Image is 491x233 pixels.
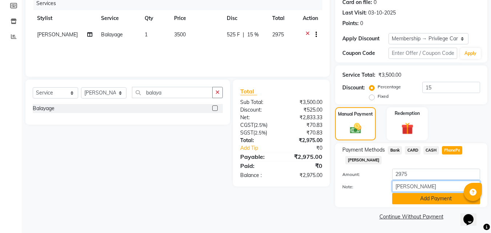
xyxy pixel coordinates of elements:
[338,111,373,117] label: Manual Payment
[342,20,359,27] div: Points:
[145,31,148,38] span: 1
[97,10,141,27] th: Service
[289,144,328,152] div: ₹0
[247,31,259,39] span: 15 %
[392,193,480,204] button: Add Payment
[268,10,298,27] th: Total
[460,48,481,59] button: Apply
[337,213,486,221] a: Continue Without Payment
[395,110,420,117] label: Redemption
[272,31,284,38] span: 2975
[235,106,281,114] div: Discount:
[281,106,328,114] div: ₹525.00
[342,49,388,57] div: Coupon Code
[360,20,363,27] div: 0
[281,129,328,137] div: ₹70.83
[337,184,386,190] label: Note:
[346,122,365,135] img: _cash.svg
[281,172,328,179] div: ₹2,975.00
[243,31,244,39] span: |
[342,146,385,154] span: Payment Methods
[405,146,420,154] span: CARD
[174,31,186,38] span: 3500
[33,105,55,112] div: Balayage
[235,129,281,137] div: ( )
[281,152,328,161] div: ₹2,975.00
[235,161,281,170] div: Paid:
[240,88,257,95] span: Total
[298,10,322,27] th: Action
[281,121,328,129] div: ₹70.83
[342,84,365,92] div: Discount:
[392,169,480,180] input: Amount
[37,31,78,38] span: [PERSON_NAME]
[33,10,97,27] th: Stylist
[101,31,123,38] span: Balayage
[140,10,169,27] th: Qty
[345,156,382,164] span: [PERSON_NAME]
[368,9,396,17] div: 03-10-2025
[235,121,281,129] div: ( )
[442,146,463,154] span: PhonePe
[222,10,268,27] th: Disc
[235,137,281,144] div: Total:
[423,146,439,154] span: CASH
[235,114,281,121] div: Net:
[342,9,367,17] div: Last Visit:
[398,121,417,136] img: _gift.svg
[235,144,289,152] a: Add Tip
[388,146,402,154] span: Bank
[235,172,281,179] div: Balance :
[281,161,328,170] div: ₹0
[255,130,266,136] span: 2.5%
[378,93,389,100] label: Fixed
[240,129,253,136] span: SGST
[170,10,223,27] th: Price
[342,71,375,79] div: Service Total:
[132,87,213,98] input: Search or Scan
[235,152,281,161] div: Payable:
[337,171,386,178] label: Amount:
[281,114,328,121] div: ₹2,833.33
[281,99,328,106] div: ₹3,500.00
[460,204,484,226] iframe: chat widget
[227,31,240,39] span: 525 F
[240,122,254,128] span: CGST
[378,84,401,90] label: Percentage
[392,181,480,192] input: Add Note
[378,71,401,79] div: ₹3,500.00
[255,122,266,128] span: 2.5%
[342,35,388,43] div: Apply Discount
[235,99,281,106] div: Sub Total:
[281,137,328,144] div: ₹2,975.00
[389,48,457,59] input: Enter Offer / Coupon Code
